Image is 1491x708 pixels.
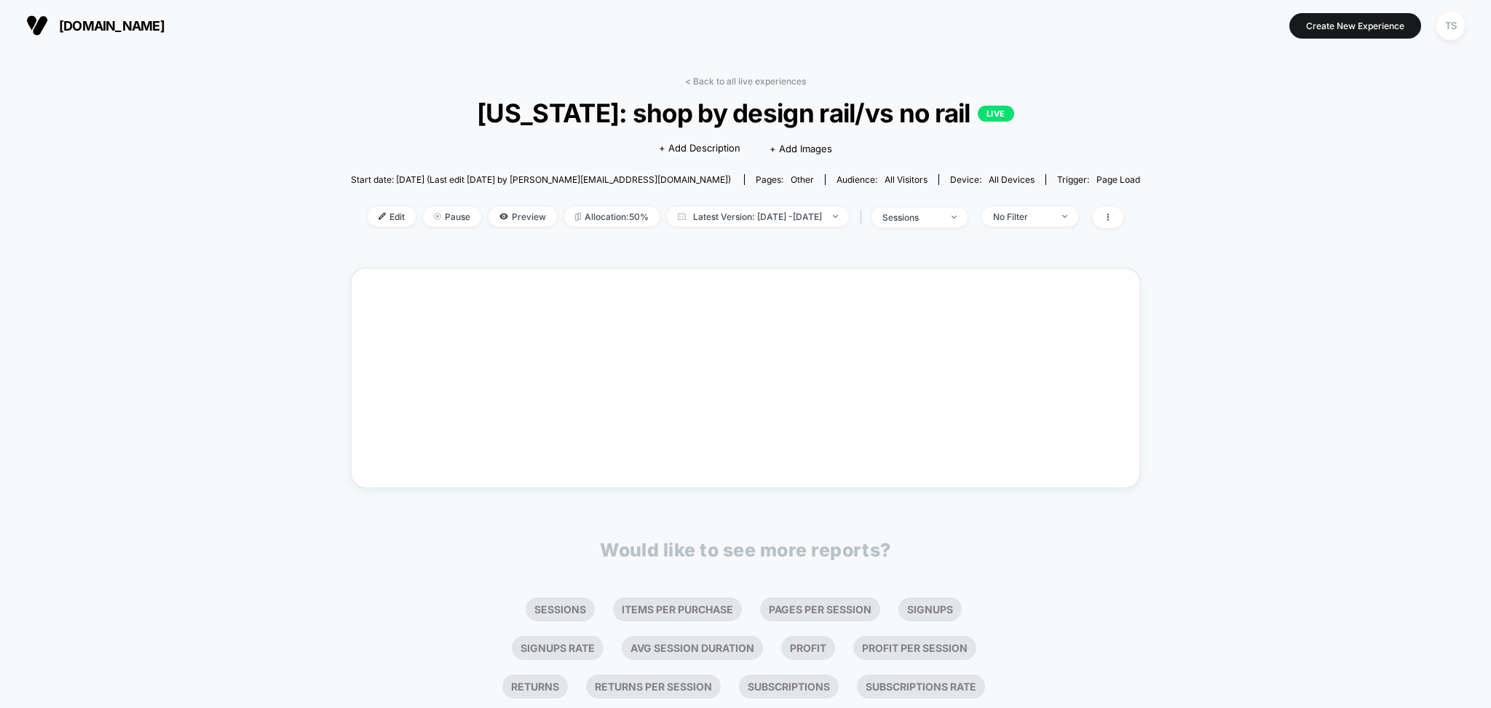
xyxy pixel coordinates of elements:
[564,207,660,227] span: Allocation: 50%
[1057,174,1140,185] div: Trigger:
[739,674,839,699] li: Subscriptions
[770,143,832,154] span: + Add Images
[833,215,838,218] img: end
[1289,13,1421,39] button: Create New Experience
[586,674,721,699] li: Returns Per Session
[423,207,481,227] span: Pause
[1436,12,1465,40] div: TS
[575,213,581,221] img: rebalance
[390,98,1100,128] span: [US_STATE]: shop by design rail/vs no rail
[379,213,386,220] img: edit
[993,211,1051,222] div: No Filter
[368,207,416,227] span: Edit
[613,597,742,621] li: Items Per Purchase
[882,212,941,223] div: sessions
[667,207,849,227] span: Latest Version: [DATE] - [DATE]
[434,213,441,220] img: end
[1096,174,1140,185] span: Page Load
[756,174,814,185] div: Pages:
[1432,11,1469,41] button: TS
[26,15,48,36] img: Visually logo
[857,674,985,699] li: Subscriptions Rate
[989,174,1035,185] span: all devices
[978,106,1014,122] p: LIVE
[885,174,928,185] span: All Visitors
[659,141,740,156] span: + Add Description
[526,597,595,621] li: Sessions
[489,207,557,227] span: Preview
[760,597,880,621] li: Pages Per Session
[351,174,731,185] span: Start date: [DATE] (Last edit [DATE] by [PERSON_NAME][EMAIL_ADDRESS][DOMAIN_NAME])
[952,216,957,219] img: end
[898,597,962,621] li: Signups
[678,213,686,220] img: calendar
[600,539,891,561] p: Would like to see more reports?
[502,674,568,699] li: Returns
[853,636,976,660] li: Profit Per Session
[622,636,763,660] li: Avg Session Duration
[685,76,806,87] a: < Back to all live experiences
[781,636,835,660] li: Profit
[1062,215,1067,218] img: end
[791,174,814,185] span: other
[59,18,165,34] span: [DOMAIN_NAME]
[837,174,928,185] div: Audience:
[22,14,169,37] button: [DOMAIN_NAME]
[512,636,604,660] li: Signups Rate
[938,174,1045,185] span: Device:
[856,207,871,228] span: |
